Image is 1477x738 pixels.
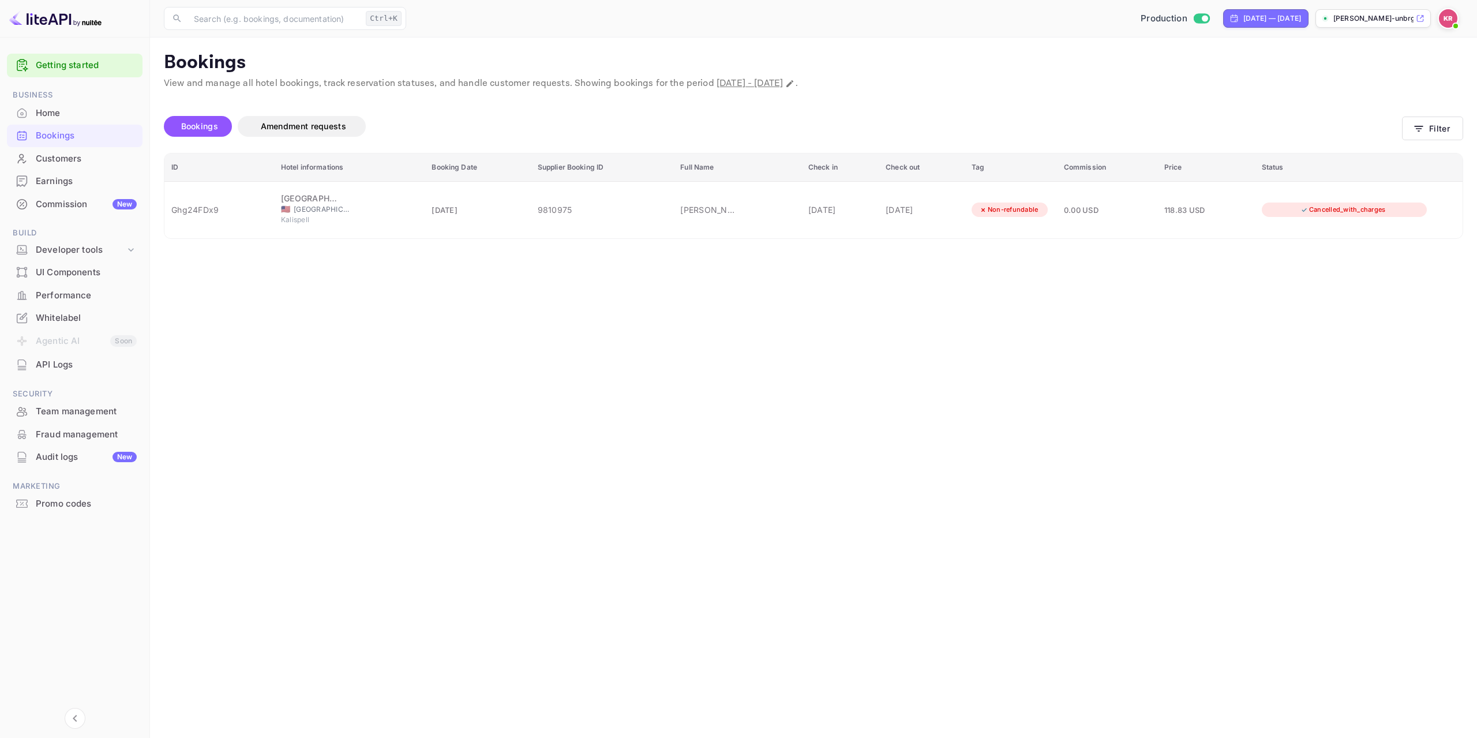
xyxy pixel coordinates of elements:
input: Search (e.g. bookings, documentation) [187,7,361,30]
div: Team management [36,405,137,418]
span: Security [7,388,143,400]
div: Performance [36,289,137,302]
button: Collapse navigation [65,708,85,729]
div: Earnings [36,175,137,188]
div: Ghg24FDx9 [171,204,267,216]
th: Commission [1057,153,1157,182]
table: booking table [164,153,1463,238]
button: Filter [1402,117,1463,140]
div: Fraud management [36,428,137,441]
div: Non-refundable [972,203,1046,217]
div: Customers [36,152,137,166]
div: [DATE] [886,204,958,216]
div: [DATE] [808,204,872,216]
div: Promo codes [36,497,137,511]
div: 9810975 [538,204,667,216]
span: Build [7,227,143,239]
div: Bookings [36,129,137,143]
th: Full Name [673,153,801,182]
span: Production [1141,12,1187,25]
th: Tag [965,153,1057,182]
div: Developer tools [36,243,125,257]
div: API Logs [36,358,137,372]
img: LiteAPI logo [9,9,102,28]
div: New [113,452,137,462]
div: Ctrl+K [366,11,402,26]
div: Switch to Sandbox mode [1136,12,1214,25]
div: Cancelled_with_charges [1293,203,1393,217]
span: Business [7,89,143,102]
div: Brock Jimerson [680,204,738,216]
div: account-settings tabs [164,116,1402,137]
span: [GEOGRAPHIC_DATA] [294,204,351,215]
span: Marketing [7,480,143,493]
div: Whitelabel [36,312,137,325]
span: Bookings [181,121,218,131]
div: New [113,199,137,209]
div: Home [36,107,137,120]
div: Audit logs [36,451,137,464]
span: [DATE] - [DATE] [717,77,783,89]
th: Status [1255,153,1463,182]
p: [PERSON_NAME]-unbrg.[PERSON_NAME]... [1333,13,1414,24]
p: Bookings [164,51,1463,74]
div: Hilton Garden Inn Kalispell [281,192,339,204]
span: 118.83 USD [1164,205,1205,215]
th: Supplier Booking ID [531,153,674,182]
a: Getting started [36,59,137,72]
p: View and manage all hotel bookings, track reservation statuses, and handle customer requests. Sho... [164,77,1463,91]
span: Kalispell [281,215,339,225]
img: Kobus Roux [1439,9,1457,28]
th: Check out [879,153,965,182]
span: 0.00 USD [1064,205,1099,215]
th: Booking Date [425,153,530,182]
span: Amendment requests [261,121,346,131]
th: Hotel informations [274,153,425,182]
div: UI Components [36,266,137,279]
th: Price [1157,153,1255,182]
th: Check in [801,153,879,182]
button: Change date range [784,78,796,89]
span: [DATE] [432,205,458,215]
span: United States of America [281,205,290,213]
th: ID [164,153,274,182]
div: [DATE] — [DATE] [1243,13,1301,24]
div: Commission [36,198,137,211]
